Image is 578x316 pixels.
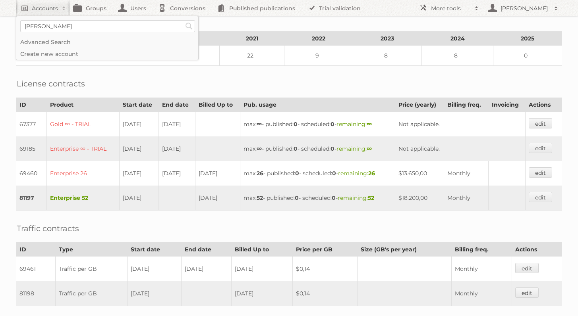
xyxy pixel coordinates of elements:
[119,98,159,112] th: Start date
[240,112,395,137] td: max: - published: - scheduled: -
[46,112,119,137] td: Gold ∞ - TRIAL
[295,194,299,201] strong: 0
[284,32,353,46] th: 2022
[332,170,336,177] strong: 0
[367,145,372,152] strong: ∞
[159,136,195,161] td: [DATE]
[16,48,198,60] a: Create new account
[444,98,489,112] th: Billing freq.
[16,243,56,257] th: ID
[358,243,451,257] th: Size (GB's per year)
[119,186,159,211] td: [DATE]
[257,194,263,201] strong: 52
[422,46,493,66] td: 8
[529,143,552,153] a: edit
[395,136,526,161] td: Not applicable.
[525,98,562,112] th: Actions
[451,281,512,306] td: Monthly
[195,98,240,112] th: Billed Up to
[338,170,375,177] span: remaining:
[159,161,195,186] td: [DATE]
[257,121,262,128] strong: ∞
[16,186,47,211] td: 81197
[451,243,512,257] th: Billing freq.
[332,194,336,201] strong: 0
[499,4,550,12] h2: [PERSON_NAME]
[55,243,127,257] th: Type
[127,281,181,306] td: [DATE]
[515,287,539,298] a: edit
[16,281,56,306] td: 81198
[231,243,292,257] th: Billed Up to
[444,186,489,211] td: Monthly
[284,46,353,66] td: 9
[240,98,395,112] th: Pub. usage
[46,136,119,161] td: Enterprise ∞ - TRIAL
[16,257,56,282] td: 69461
[331,121,334,128] strong: 0
[16,161,47,186] td: 69460
[240,136,395,161] td: max: - published: - scheduled: -
[529,192,552,202] a: edit
[127,257,181,282] td: [DATE]
[338,194,374,201] span: remaining:
[353,32,422,46] th: 2023
[353,46,422,66] td: 8
[292,243,357,257] th: Price per GB
[46,98,119,112] th: Product
[451,257,512,282] td: Monthly
[431,4,471,12] h2: More tools
[257,170,263,177] strong: 26
[159,112,195,137] td: [DATE]
[395,98,444,112] th: Price (yearly)
[231,257,292,282] td: [DATE]
[16,112,47,137] td: 67377
[240,186,395,211] td: max: - published: - scheduled: -
[195,161,240,186] td: [DATE]
[444,161,489,186] td: Monthly
[292,257,357,282] td: $0,14
[331,145,334,152] strong: 0
[195,186,240,211] td: [DATE]
[493,46,562,66] td: 0
[17,222,79,234] h2: Traffic contracts
[159,98,195,112] th: End date
[183,20,195,32] input: Search
[368,194,374,201] strong: 52
[422,32,493,46] th: 2024
[515,263,539,273] a: edit
[512,243,562,257] th: Actions
[240,161,395,186] td: max: - published: - scheduled: -
[17,78,85,90] h2: License contracts
[395,161,444,186] td: $13.650,00
[182,243,232,257] th: End date
[292,281,357,306] td: $0,14
[368,170,375,177] strong: 26
[294,145,298,152] strong: 0
[295,170,299,177] strong: 0
[220,32,284,46] th: 2021
[488,98,525,112] th: Invoicing
[46,186,119,211] td: Enterprise 52
[182,257,232,282] td: [DATE]
[46,161,119,186] td: Enterprise 26
[16,136,47,161] td: 69185
[32,4,58,12] h2: Accounts
[336,145,372,152] span: remaining:
[257,145,262,152] strong: ∞
[119,161,159,186] td: [DATE]
[529,118,552,128] a: edit
[231,281,292,306] td: [DATE]
[493,32,562,46] th: 2025
[294,121,298,128] strong: 0
[16,98,47,112] th: ID
[395,112,526,137] td: Not applicable.
[16,36,198,48] a: Advanced Search
[119,136,159,161] td: [DATE]
[395,186,444,211] td: $18.200,00
[336,121,372,128] span: remaining:
[55,257,127,282] td: Traffic per GB
[119,112,159,137] td: [DATE]
[367,121,372,128] strong: ∞
[529,167,552,178] a: edit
